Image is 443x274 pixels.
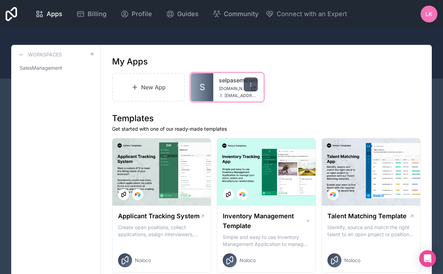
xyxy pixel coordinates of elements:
span: SalesManagement [20,64,62,71]
a: Guides [160,6,204,22]
h1: Applicant Tracking System [118,211,200,221]
span: Noloco [240,257,256,264]
h1: Inventory Management Template [223,211,305,231]
span: S [200,82,205,93]
h1: My Apps [112,56,148,67]
a: selpasemicom [219,76,257,84]
a: Profile [115,6,158,22]
p: Create open positions, collect applications, assign interviewers, centralise candidate feedback a... [118,224,205,238]
img: Airtable Logo [330,192,336,197]
span: Connect with an Expert [277,9,347,19]
span: Profile [132,9,152,19]
span: Noloco [344,257,360,264]
button: Connect with an Expert [265,9,347,19]
p: Identify, source and match the right talent to an open project or position with our Talent Matchi... [327,224,415,238]
span: [EMAIL_ADDRESS][DOMAIN_NAME] [224,93,257,98]
span: Noloco [135,257,151,264]
h3: Workspaces [28,51,62,58]
span: Apps [47,9,62,19]
a: Community [207,6,264,22]
a: New App [112,73,185,102]
span: Guides [177,9,199,19]
span: Community [224,9,258,19]
h1: Talent Matching Template [327,211,407,221]
span: LK [425,10,432,18]
p: Simple and easy to use Inventory Management Application to manage your stock, orders and Manufact... [223,234,310,248]
img: Airtable Logo [240,192,245,197]
a: Apps [30,6,68,22]
img: Airtable Logo [135,192,140,197]
a: Workspaces [17,50,62,59]
a: Billing [71,6,112,22]
h1: Templates [112,113,421,124]
a: [DOMAIN_NAME] [219,86,257,91]
div: Open Intercom Messenger [419,250,436,267]
a: S [191,73,213,101]
span: [DOMAIN_NAME] [219,86,248,91]
p: Get started with one of our ready-made templates [112,125,421,132]
span: Billing [88,9,106,19]
a: SalesManagement [17,62,95,74]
